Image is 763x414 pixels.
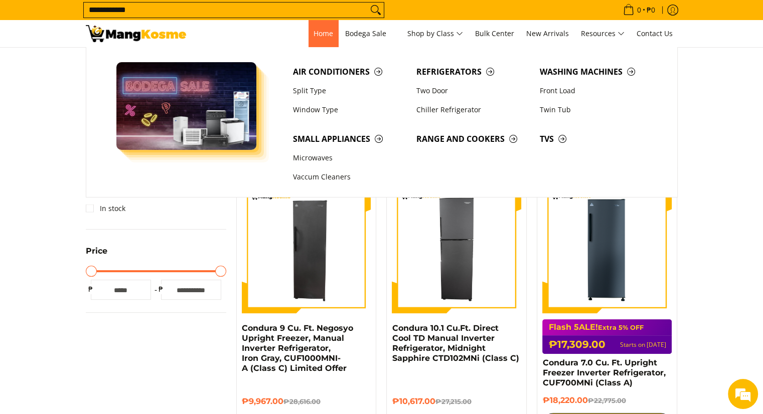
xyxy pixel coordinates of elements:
a: Condura 10.1 Cu.Ft. Direct Cool TD Manual Inverter Refrigerator, Midnight Sapphire CTD102MNi (Cla... [392,323,519,363]
a: Bulk Center [470,20,519,47]
del: ₱27,215.00 [435,397,471,405]
span: Bulk Center [475,29,514,38]
textarea: Type your message and hit 'Enter' [5,274,191,309]
span: Range and Cookers [416,133,530,145]
img: Condura 7.0 Cu. Ft. Upright Freezer Inverter Refrigerator, CUF700MNi (Class A) [542,184,672,313]
a: Washing Machines [535,62,658,81]
a: Vaccum Cleaners [288,168,411,187]
a: Microwaves [288,148,411,167]
span: We're online! [58,126,138,228]
div: Minimize live chat window [165,5,189,29]
span: TVs [540,133,653,145]
span: 0 [636,7,643,14]
h6: ₱18,220.00 [542,395,672,405]
del: ₱28,616.00 [283,397,321,405]
span: Price [86,247,107,255]
span: Small Appliances [293,133,406,145]
span: ₱0 [645,7,657,14]
a: Bodega Sale [340,20,400,47]
a: In stock [86,200,125,217]
span: New Arrivals [526,29,569,38]
a: Refrigerators [411,62,535,81]
a: Two Door [411,81,535,100]
img: Bodega Sale [116,62,257,150]
span: • [620,5,658,16]
span: Air Conditioners [293,66,406,78]
a: Resources [576,20,630,47]
a: Range and Cookers [411,129,535,148]
span: Contact Us [637,29,673,38]
span: Washing Machines [540,66,653,78]
span: Bodega Sale [345,28,395,40]
a: New Arrivals [521,20,574,47]
a: Home [309,20,338,47]
a: Small Appliances [288,129,411,148]
a: Window Type [288,100,411,119]
a: Chiller Refrigerator [411,100,535,119]
a: Front Load [535,81,658,100]
button: Search [368,3,384,18]
h6: ₱10,617.00 [392,396,521,406]
summary: Open [86,247,107,263]
nav: Main Menu [196,20,678,47]
a: Shop by Class [402,20,468,47]
a: TVs [535,129,658,148]
img: Condura 10.1 Cu.Ft. Direct Cool TD Manual Inverter Refrigerator, Midnight Sapphire CTD102MNi (Cla... [392,184,521,313]
span: ₱ [156,284,166,294]
h6: ₱9,967.00 [242,396,371,406]
a: Condura 9 Cu. Ft. Negosyo Upright Freezer, Manual Inverter Refrigerator, Iron Gray, CUF1000MNI-A ... [242,323,353,373]
span: Shop by Class [407,28,463,40]
img: Search: 53 results found for &quot;refrigerator&quot; | Mang Kosme [86,25,186,42]
a: Condura 7.0 Cu. Ft. Upright Freezer Inverter Refrigerator, CUF700MNi (Class A) [542,358,665,387]
a: Split Type [288,81,411,100]
span: Resources [581,28,625,40]
a: Air Conditioners [288,62,411,81]
div: Chat with us now [52,56,169,69]
img: Condura 9 Cu. Ft. Negosyo Upright Freezer, Manual Inverter Refrigerator, Iron Gray, CUF1000MNI-A ... [242,184,371,313]
del: ₱22,775.00 [587,396,626,404]
span: Home [314,29,333,38]
a: Contact Us [632,20,678,47]
span: Refrigerators [416,66,530,78]
span: ₱ [86,284,96,294]
a: Twin Tub [535,100,658,119]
